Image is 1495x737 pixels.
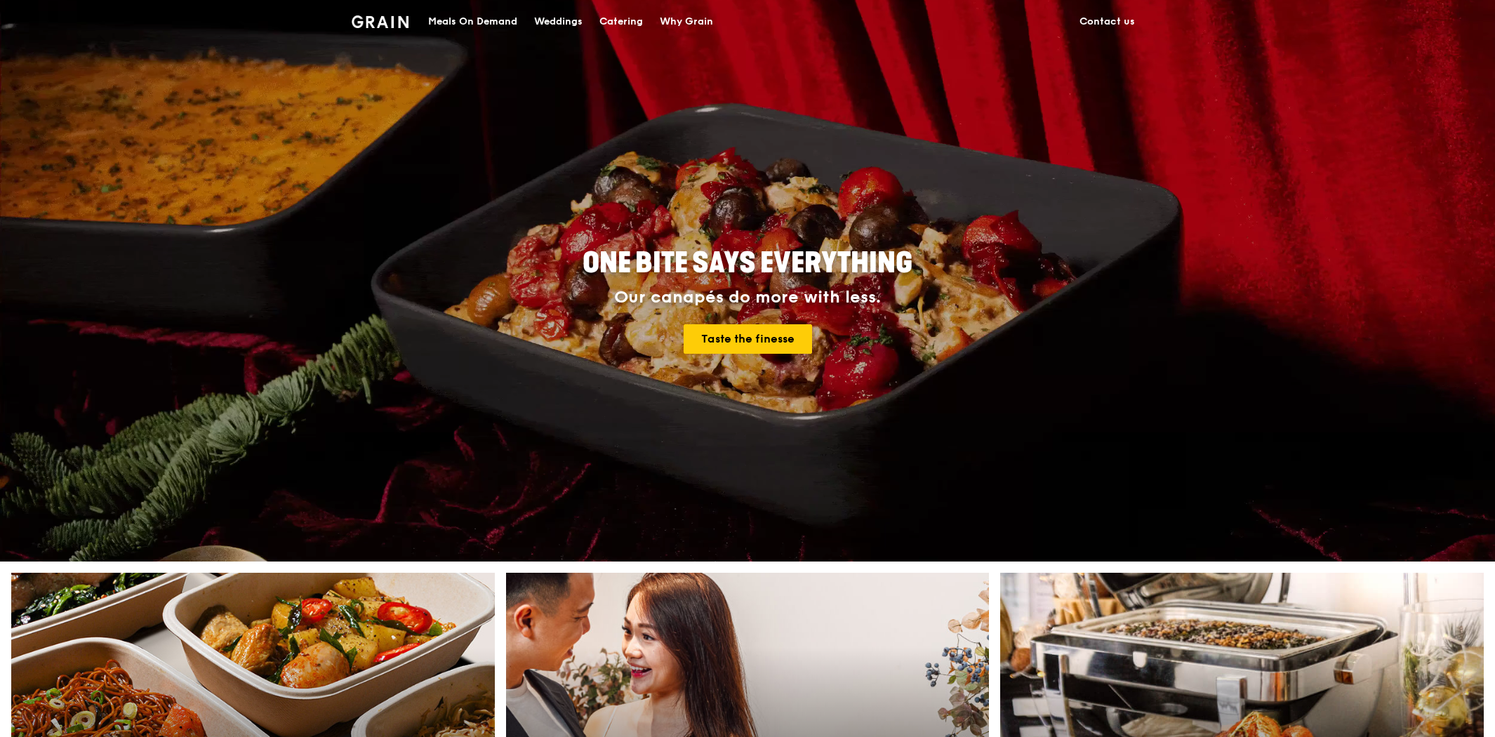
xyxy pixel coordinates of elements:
a: Catering [591,1,651,43]
div: Why Grain [660,1,713,43]
div: Our canapés do more with less. [495,288,1000,307]
div: Catering [599,1,643,43]
span: ONE BITE SAYS EVERYTHING [583,246,912,280]
div: Weddings [534,1,583,43]
div: Meals On Demand [428,1,517,43]
a: Weddings [526,1,591,43]
a: Contact us [1071,1,1143,43]
a: Taste the finesse [684,324,812,354]
img: Grain [352,15,408,28]
a: Why Grain [651,1,722,43]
